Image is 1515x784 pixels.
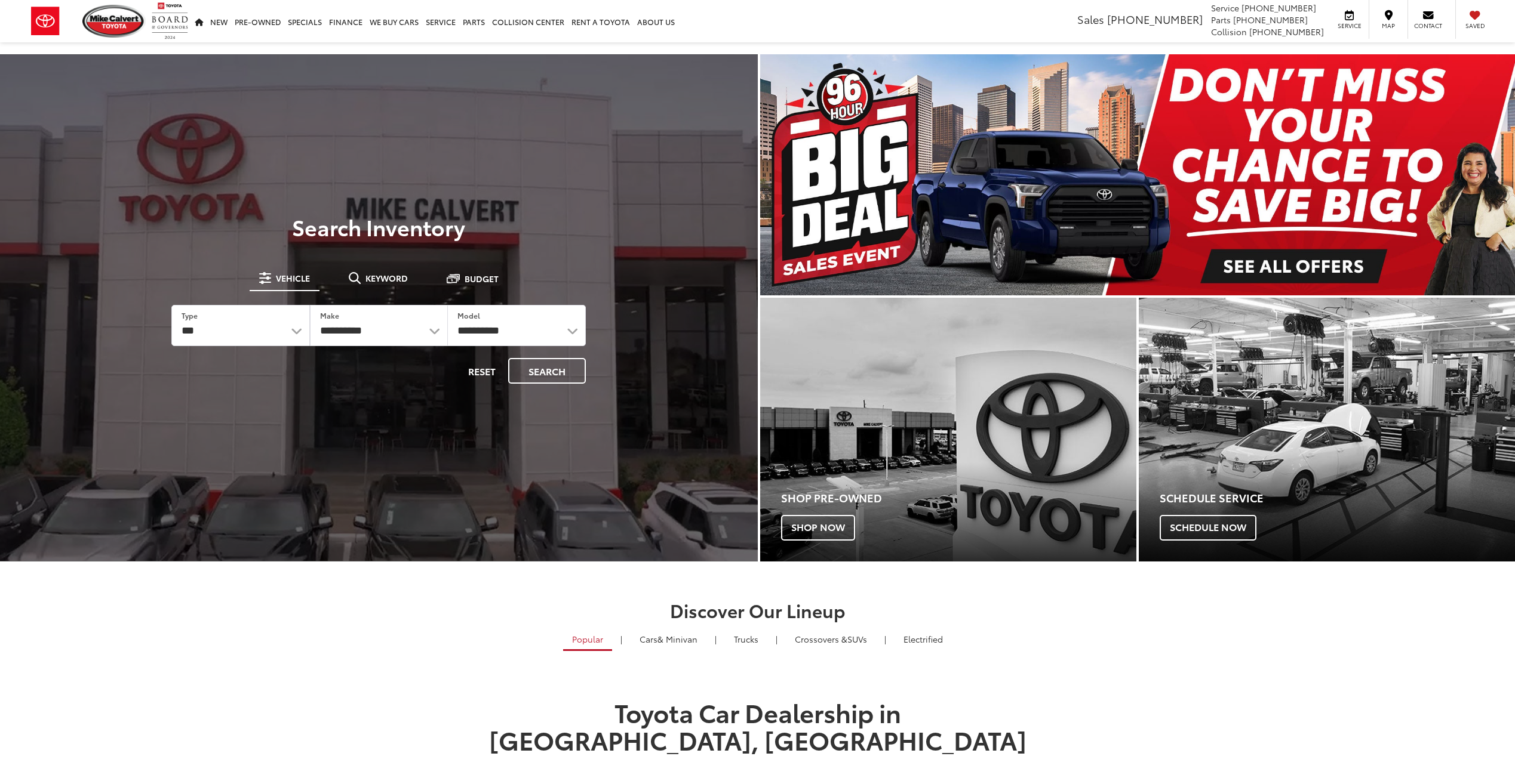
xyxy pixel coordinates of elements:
a: SUVs [786,629,876,649]
span: Contact [1414,21,1442,30]
h1: Toyota Car Dealership in [GEOGRAPHIC_DATA], [GEOGRAPHIC_DATA] [480,698,1035,781]
h4: Shop Pre-Owned [781,492,1136,504]
li: | [773,633,780,645]
button: Reset [458,358,506,384]
li: | [617,633,625,645]
li: | [712,633,720,645]
span: Keyword [365,274,408,282]
img: Mike Calvert Toyota [82,5,146,38]
h4: Schedule Service [1160,492,1515,504]
button: Search [508,358,586,384]
label: Model [457,310,480,320]
label: Type [182,310,198,320]
div: Toyota [760,298,1136,561]
span: Sales [1077,11,1104,27]
a: Cars [631,629,706,649]
a: Trucks [725,629,767,649]
span: Vehicle [276,274,310,282]
span: [PHONE_NUMBER] [1249,26,1324,38]
div: Toyota [1139,298,1515,561]
span: [PHONE_NUMBER] [1233,14,1308,26]
span: Map [1375,21,1402,30]
span: Crossovers & [795,633,847,645]
span: Budget [465,274,499,283]
label: Make [320,310,339,320]
span: [PHONE_NUMBER] [1107,11,1203,27]
a: Electrified [895,629,952,649]
span: & Minivan [657,633,697,645]
a: Popular [563,629,612,651]
span: [PHONE_NUMBER] [1241,2,1316,14]
span: Collision [1211,26,1247,38]
span: Saved [1462,21,1488,30]
span: Shop Now [781,515,855,540]
h3: Search Inventory [50,215,708,239]
a: Shop Pre-Owned Shop Now [760,298,1136,561]
span: Service [1336,21,1363,30]
li: | [881,633,889,645]
a: Schedule Service Schedule Now [1139,298,1515,561]
span: Service [1211,2,1239,14]
h2: Discover Our Lineup [337,600,1179,620]
span: Schedule Now [1160,515,1256,540]
span: Parts [1211,14,1231,26]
